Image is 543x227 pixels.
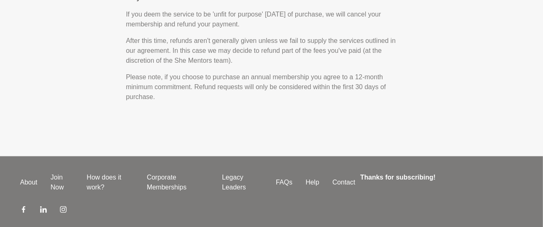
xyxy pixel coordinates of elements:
a: Help [299,178,326,188]
a: Facebook [20,206,27,216]
a: Contact [326,178,362,188]
a: Legacy Leaders [215,173,269,193]
p: After this time, refunds aren't generally given unless we fail to supply the services outlined in... [126,36,404,66]
p: Please note, if you choose to purchase an annual membership you agree to a 12-month minimum commi... [126,72,404,102]
a: How does it work? [80,173,140,193]
a: Instagram [60,206,67,216]
p: If you deem the service to be 'unfit for purpose' [DATE] of purchase, we will cancel your members... [126,9,404,29]
a: Join Now [44,173,80,193]
a: FAQs [269,178,299,188]
h4: Thanks for subscribing! [360,173,518,183]
a: Corporate Memberships [140,173,215,193]
a: LinkedIn [40,206,47,216]
a: About [14,178,44,188]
